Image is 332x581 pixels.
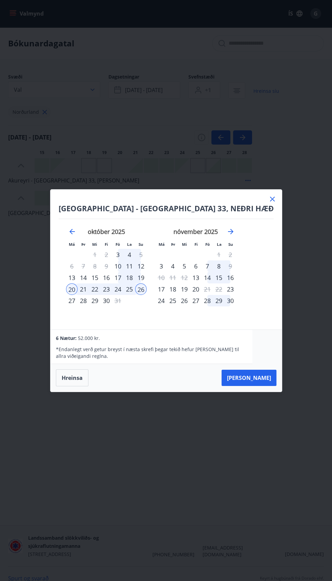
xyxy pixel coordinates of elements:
small: Fi [194,242,198,247]
td: Choose miðvikudagur, 26. nóvember 2025 as your check-in date. It’s available. [179,295,190,306]
td: Choose föstudagur, 31. október 2025 as your check-in date. It’s available. [112,295,124,306]
div: 12 [135,260,147,272]
div: 20 [190,283,202,295]
strong: október 2025 [88,228,125,236]
div: 28 [78,295,89,306]
td: Selected. miðvikudagur, 22. október 2025 [89,283,101,295]
td: Choose laugardagur, 29. nóvember 2025 as your check-in date. It’s available. [213,295,225,306]
td: Selected as start date. mánudagur, 20. október 2025 [66,283,78,295]
div: Move backward to switch to the previous month. [68,228,76,236]
div: Move forward to switch to the next month. [227,228,235,236]
td: Choose miðvikudagur, 5. nóvember 2025 as your check-in date. It’s available. [179,260,190,272]
div: Aðeins innritun í boði [190,272,202,283]
td: Choose föstudagur, 28. nóvember 2025 as your check-in date. It’s available. [202,295,213,306]
small: Fö [116,242,120,247]
td: Choose miðvikudagur, 29. október 2025 as your check-in date. It’s available. [89,295,101,306]
td: Choose föstudagur, 14. nóvember 2025 as your check-in date. It’s available. [202,272,213,283]
div: 24 [112,283,124,295]
td: Choose þriðjudagur, 4. nóvember 2025 as your check-in date. It’s available. [167,260,179,272]
td: Not available. mánudagur, 6. október 2025 [66,260,78,272]
div: Aðeins innritun í boði [155,260,167,272]
td: Not available. fimmtudagur, 9. október 2025 [101,260,112,272]
div: 26 [179,295,190,306]
td: Choose fimmtudagur, 20. nóvember 2025 as your check-in date. It’s available. [190,283,202,295]
div: 18 [167,283,179,295]
div: 16 [101,272,112,283]
small: Fö [205,242,210,247]
div: 23 [101,283,112,295]
div: 8 [213,260,225,272]
td: Not available. miðvikudagur, 8. október 2025 [89,260,101,272]
div: 19 [179,283,190,295]
div: 27 [66,295,78,306]
td: Choose föstudagur, 21. nóvember 2025 as your check-in date. It’s available. [202,283,213,295]
td: Choose föstudagur, 3. október 2025 as your check-in date. It’s available. [112,249,124,260]
div: 15 [213,272,225,283]
td: Selected. þriðjudagur, 21. október 2025 [78,283,89,295]
td: Choose laugardagur, 15. nóvember 2025 as your check-in date. It’s available. [213,272,225,283]
div: Aðeins útritun í boði [135,249,147,260]
td: Choose fimmtudagur, 27. nóvember 2025 as your check-in date. It’s available. [190,295,202,306]
small: Má [159,242,165,247]
div: 29 [89,295,101,306]
td: Not available. miðvikudagur, 1. október 2025 [89,249,101,260]
h4: [GEOGRAPHIC_DATA] - [GEOGRAPHIC_DATA] 33, NEÐRI HÆÐ [59,203,274,213]
div: 30 [225,295,236,306]
td: Choose þriðjudagur, 18. nóvember 2025 as your check-in date. It’s available. [167,283,179,295]
div: 15 [89,272,101,283]
div: 13 [66,272,78,283]
small: Mi [182,242,187,247]
td: Choose miðvikudagur, 19. nóvember 2025 as your check-in date. It’s available. [179,283,190,295]
strong: nóvember 2025 [173,228,218,236]
td: Choose sunnudagur, 16. nóvember 2025 as your check-in date. It’s available. [225,272,236,283]
td: Not available. mánudagur, 10. nóvember 2025 [155,272,167,283]
div: Calendar [59,219,245,321]
td: Not available. þriðjudagur, 7. október 2025 [78,260,89,272]
div: Aðeins innritun í boði [225,283,236,295]
td: Choose föstudagur, 7. nóvember 2025 as your check-in date. It’s available. [202,260,213,272]
td: Selected. fimmtudagur, 23. október 2025 [101,283,112,295]
div: 14 [202,272,213,283]
td: Choose mánudagur, 13. október 2025 as your check-in date. It’s available. [66,272,78,283]
small: Þr [171,242,175,247]
td: Not available. miðvikudagur, 12. nóvember 2025 [179,272,190,283]
td: Choose sunnudagur, 23. nóvember 2025 as your check-in date. It’s available. [225,283,236,295]
small: Má [69,242,75,247]
div: Aðeins innritun í boði [112,249,124,260]
div: 25 [124,283,135,295]
td: Choose fimmtudagur, 30. október 2025 as your check-in date. It’s available. [101,295,112,306]
div: 25 [167,295,179,306]
div: 24 [155,295,167,306]
div: Aðeins útritun í boði [202,283,213,295]
td: Choose laugardagur, 18. október 2025 as your check-in date. It’s available. [124,272,135,283]
td: Choose föstudagur, 17. október 2025 as your check-in date. It’s available. [112,272,124,283]
td: Choose sunnudagur, 30. nóvember 2025 as your check-in date. It’s available. [225,295,236,306]
button: [PERSON_NAME] [222,370,276,386]
td: Choose miðvikudagur, 15. október 2025 as your check-in date. It’s available. [89,272,101,283]
small: Fi [105,242,108,247]
div: 11 [124,260,135,272]
td: Choose sunnudagur, 5. október 2025 as your check-in date. It’s available. [135,249,147,260]
td: Choose fimmtudagur, 6. nóvember 2025 as your check-in date. It’s available. [190,260,202,272]
td: Choose mánudagur, 27. október 2025 as your check-in date. It’s available. [66,295,78,306]
div: Aðeins útritun í boði [112,295,124,306]
div: 26 [135,283,147,295]
td: Selected. föstudagur, 24. október 2025 [112,283,124,295]
div: 28 [202,295,213,306]
div: 19 [135,272,147,283]
td: Choose laugardagur, 11. október 2025 as your check-in date. It’s available. [124,260,135,272]
td: Choose laugardagur, 8. nóvember 2025 as your check-in date. It’s available. [213,260,225,272]
td: Choose föstudagur, 10. október 2025 as your check-in date. It’s available. [112,260,124,272]
div: 29 [213,295,225,306]
td: Choose mánudagur, 17. nóvember 2025 as your check-in date. It’s available. [155,283,167,295]
span: 6 Nætur: [56,335,77,341]
td: Choose fimmtudagur, 13. nóvember 2025 as your check-in date. It’s available. [190,272,202,283]
div: 6 [190,260,202,272]
td: Choose þriðjudagur, 28. október 2025 as your check-in date. It’s available. [78,295,89,306]
small: Su [228,242,233,247]
td: Not available. laugardagur, 22. nóvember 2025 [213,283,225,295]
div: 18 [124,272,135,283]
div: 4 [124,249,135,260]
td: Choose þriðjudagur, 25. nóvember 2025 as your check-in date. It’s available. [167,295,179,306]
small: La [217,242,222,247]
